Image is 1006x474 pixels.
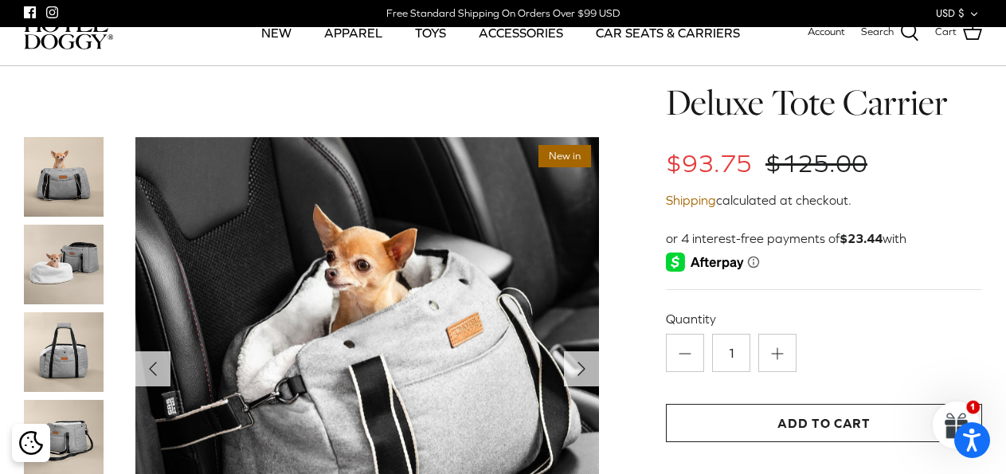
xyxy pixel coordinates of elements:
[564,351,599,386] button: Next
[247,6,306,60] a: NEW
[464,6,577,60] a: ACCESSORIES
[935,22,982,43] a: Cart
[666,190,982,211] div: calculated at checkout.
[386,2,620,25] a: Free Standard Shipping On Orders Over $99 USD
[386,6,620,21] div: Free Standard Shipping On Orders Over $99 USD
[765,149,867,178] span: $125.00
[581,6,754,60] a: CAR SEATS & CARRIERS
[861,22,919,43] a: Search
[808,25,845,37] span: Account
[666,80,982,126] h1: Deluxe Tote Carrier
[666,310,982,327] label: Quantity
[666,149,752,178] span: $93.75
[24,6,36,18] a: Facebook
[861,24,894,41] span: Search
[538,145,591,168] span: New in
[19,431,43,455] img: Cookie policy
[401,6,460,60] a: TOYS
[24,16,113,49] img: hoteldoggycom
[712,334,750,372] input: Quantity
[310,6,397,60] a: APPAREL
[135,351,170,386] button: Previous
[935,24,957,41] span: Cart
[666,404,982,442] button: Add to Cart
[666,193,716,207] a: Shipping
[17,429,45,457] button: Cookie policy
[808,24,845,41] a: Account
[46,6,58,18] a: Instagram
[237,6,765,60] div: Primary navigation
[12,424,50,462] div: Cookie policy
